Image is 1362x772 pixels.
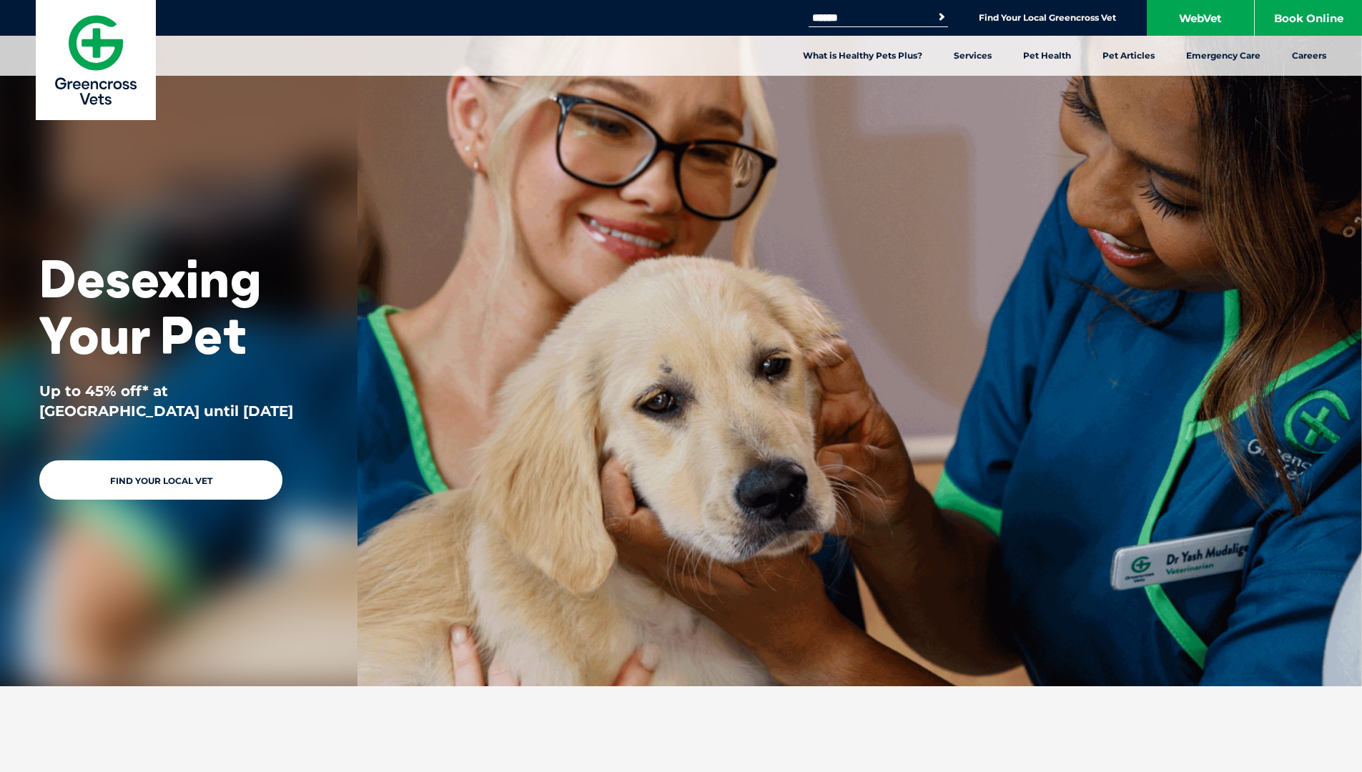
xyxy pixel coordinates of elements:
[979,12,1116,24] a: Find Your Local Greencross Vet
[1276,36,1342,76] a: Careers
[1170,36,1276,76] a: Emergency Care
[39,381,318,421] p: Up to 45% off* at [GEOGRAPHIC_DATA] until [DATE]
[787,36,938,76] a: What is Healthy Pets Plus?
[1087,36,1170,76] a: Pet Articles
[1007,36,1087,76] a: Pet Health
[39,250,318,363] h1: Desexing Your Pet
[934,10,949,24] button: Search
[39,460,282,500] a: Find Your Local Vet
[938,36,1007,76] a: Services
